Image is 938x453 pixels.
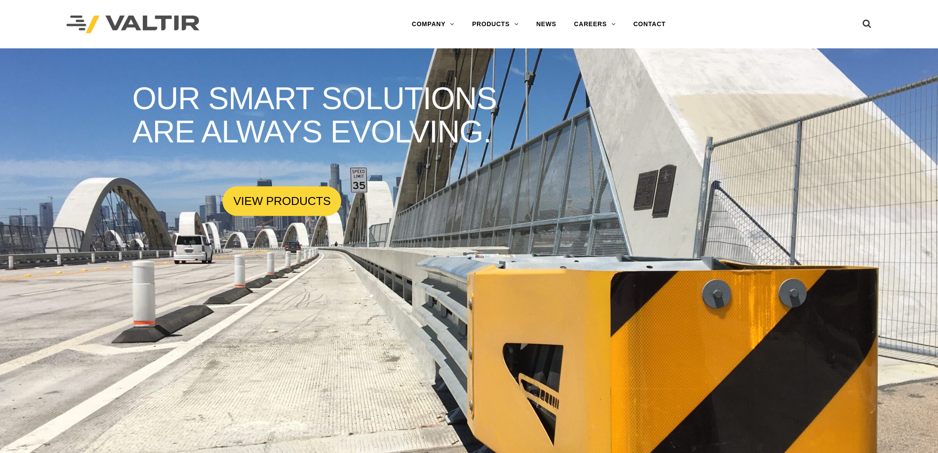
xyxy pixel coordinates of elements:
[625,16,675,33] a: CONTACT
[565,16,625,33] a: CAREERS
[223,186,341,216] a: VIEW PRODUCTS
[133,82,533,150] rs-layer: OUR SMART SOLUTIONS ARE ALWAYS EVOLVING.
[403,16,463,33] a: COMPANY
[66,16,199,34] img: Valtir
[528,16,565,33] a: NEWS
[463,16,528,33] a: PRODUCTS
